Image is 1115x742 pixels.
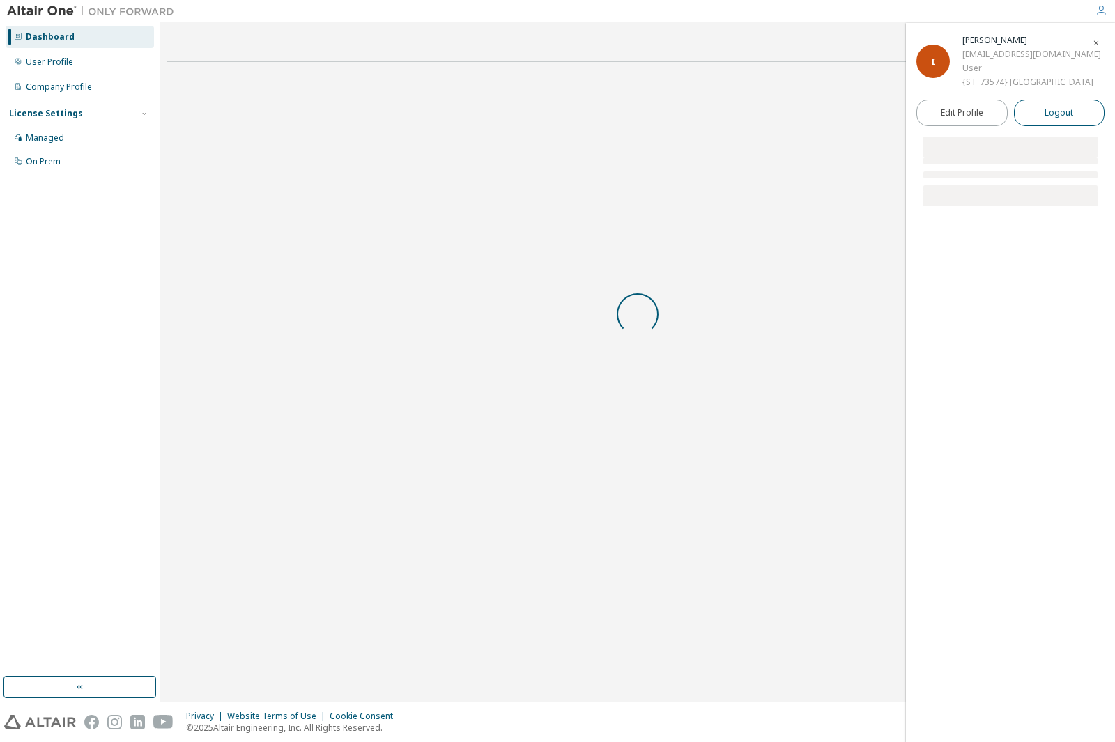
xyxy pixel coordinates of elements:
a: Edit Profile [916,100,1008,126]
div: Website Terms of Use [227,711,330,722]
span: Edit Profile [941,107,983,118]
img: facebook.svg [84,715,99,729]
div: License Settings [9,108,83,119]
div: {ST_73574} [GEOGRAPHIC_DATA] [962,75,1101,89]
div: On Prem [26,156,61,167]
div: Dashboard [26,31,75,42]
div: User [962,61,1101,75]
div: Privacy [186,711,227,722]
div: Cookie Consent [330,711,401,722]
div: [EMAIL_ADDRESS][DOMAIN_NAME] [962,47,1101,61]
div: Managed [26,132,64,144]
img: instagram.svg [107,715,122,729]
img: altair_logo.svg [4,715,76,729]
img: linkedin.svg [130,715,145,729]
img: Altair One [7,4,181,18]
div: Company Profile [26,82,92,93]
button: Logout [1014,100,1105,126]
img: youtube.svg [153,715,174,729]
div: User Profile [26,56,73,68]
div: Indra Nurman [962,33,1101,47]
span: I [931,56,935,68]
span: Logout [1045,106,1073,120]
p: © 2025 Altair Engineering, Inc. All Rights Reserved. [186,722,401,734]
